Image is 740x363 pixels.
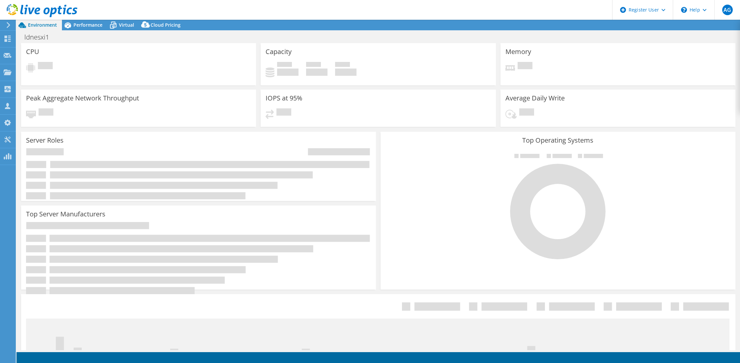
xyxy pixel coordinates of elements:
[306,62,321,69] span: Free
[26,48,39,55] h3: CPU
[277,69,299,76] h4: 0 GiB
[335,62,350,69] span: Total
[38,62,53,71] span: Pending
[335,69,356,76] h4: 0 GiB
[722,5,733,15] span: AG
[277,62,292,69] span: Used
[266,48,292,55] h3: Capacity
[73,22,102,28] span: Performance
[26,210,105,218] h3: Top Server Manufacturers
[681,7,687,13] svg: \n
[385,137,730,144] h3: Top Operating Systems
[119,22,134,28] span: Virtual
[276,108,291,117] span: Pending
[21,34,59,41] h1: ldnesxi1
[151,22,181,28] span: Cloud Pricing
[519,108,534,117] span: Pending
[266,95,302,102] h3: IOPS at 95%
[26,95,139,102] h3: Peak Aggregate Network Throughput
[505,48,531,55] h3: Memory
[26,137,64,144] h3: Server Roles
[518,62,532,71] span: Pending
[505,95,565,102] h3: Average Daily Write
[39,108,53,117] span: Pending
[28,22,57,28] span: Environment
[306,69,327,76] h4: 0 GiB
